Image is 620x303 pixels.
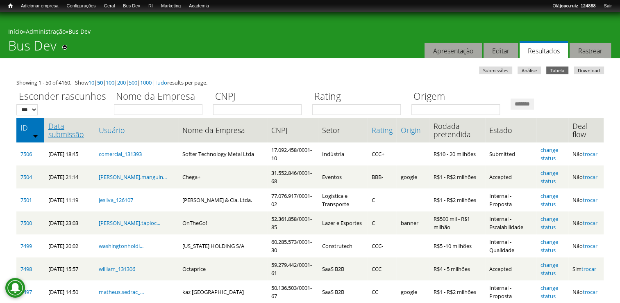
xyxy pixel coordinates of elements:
[583,219,597,227] a: trocar
[429,165,485,188] td: R$1 - R$2 milhões
[570,43,611,59] a: Rastrear
[48,122,91,138] a: Data submissão
[100,2,119,10] a: Geral
[44,257,95,280] td: [DATE] 15:57
[367,234,396,257] td: CCC-
[16,90,109,104] label: Esconder rascunhos
[429,188,485,211] td: R$1 - R$2 milhões
[117,79,126,86] a: 200
[541,261,558,277] a: change status
[318,188,367,211] td: Logística e Transporte
[485,188,536,211] td: Internal - Proposta
[583,288,597,296] a: trocar
[485,257,536,280] td: Accepted
[318,234,367,257] td: Construtech
[367,211,396,234] td: C
[213,90,307,104] label: CNPJ
[318,165,367,188] td: Eventos
[178,118,267,142] th: Nome da Empresa
[429,234,485,257] td: R$5 -10 milhões
[154,79,167,86] a: Tudo
[8,28,23,35] a: Início
[541,284,558,300] a: change status
[568,165,604,188] td: Não
[44,234,95,257] td: [DATE] 20:02
[583,173,597,181] a: trocar
[371,126,392,134] a: Rating
[140,79,152,86] a: 1000
[318,211,367,234] td: Lazer e Esportes
[318,257,367,280] td: SaaS B2B
[485,234,536,257] td: Internal - Qualidade
[119,2,144,10] a: Bus Dev
[267,118,318,142] th: CNPJ
[318,118,367,142] th: Setor
[411,90,505,104] label: Origem
[4,2,17,10] a: Início
[99,196,133,204] a: jesilva_126107
[541,238,558,254] a: change status
[484,43,518,59] a: Editar
[99,288,144,296] a: matheus.sedrac_...
[541,169,558,185] a: change status
[429,211,485,234] td: R$500 mil - R$1 milhão
[583,242,597,250] a: trocar
[8,38,57,58] h1: Bus Dev
[8,3,13,9] span: Início
[114,90,208,104] label: Nome da Empresa
[178,211,267,234] td: OnTheGo!
[568,188,604,211] td: Não
[20,288,32,296] a: 7497
[17,2,63,10] a: Adicionar empresa
[485,165,536,188] td: Accepted
[157,2,185,10] a: Marketing
[396,211,429,234] td: banner
[129,79,137,86] a: 500
[99,242,143,250] a: washingtonholdi...
[26,28,66,35] a: Administração
[583,196,597,204] a: trocar
[520,41,568,59] a: Resultados
[367,257,396,280] td: CCC
[20,124,40,132] a: ID
[479,67,512,74] a: Submissões
[99,173,167,181] a: [PERSON_NAME].manguin...
[568,234,604,257] td: Não
[541,192,558,208] a: change status
[485,142,536,165] td: Submitted
[396,165,429,188] td: google
[20,219,32,227] a: 7500
[568,211,604,234] td: Não
[178,188,267,211] td: [PERSON_NAME] & Cia. Ltda.
[20,242,32,250] a: 7499
[44,165,95,188] td: [DATE] 21:14
[178,165,267,188] td: Chega+
[33,133,38,138] img: ordem crescente
[68,28,91,35] a: Bus Dev
[267,211,318,234] td: 52.361.858/0001-85
[63,2,100,10] a: Configurações
[518,67,541,74] a: Análise
[44,142,95,165] td: [DATE] 18:45
[106,79,114,86] a: 100
[400,126,425,134] a: Origin
[99,126,174,134] a: Usuário
[97,79,103,86] a: 50
[546,67,568,74] a: Tabela
[20,196,32,204] a: 7501
[267,142,318,165] td: 17.092.458/0001-10
[600,2,616,10] a: Sair
[568,142,604,165] td: Não
[20,173,32,181] a: 7504
[99,265,135,273] a: william_131306
[267,165,318,188] td: 31.552.846/0001-68
[44,188,95,211] td: [DATE] 11:19
[581,265,596,273] a: trocar
[20,150,32,158] a: 7506
[541,215,558,231] a: change status
[541,146,558,162] a: change status
[16,78,604,87] div: Showing 1 - 50 of 4160. Show | | | | | | results per page.
[583,150,597,158] a: trocar
[144,2,157,10] a: RI
[89,79,94,86] a: 10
